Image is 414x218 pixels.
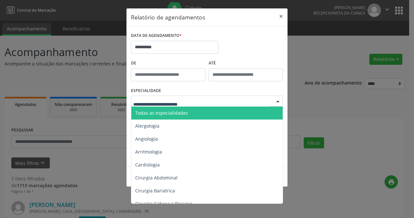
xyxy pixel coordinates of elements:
[131,86,161,96] label: ESPECIALIDADE
[135,123,159,129] span: Alergologia
[135,188,175,194] span: Cirurgia Bariatrica
[275,8,288,24] button: Close
[135,201,192,207] span: Cirurgia Cabeça e Pescoço
[135,175,178,181] span: Cirurgia Abdominal
[135,136,158,142] span: Angiologia
[131,31,182,41] label: DATA DE AGENDAMENTO
[209,58,283,68] label: ATÉ
[131,13,205,21] h5: Relatório de agendamentos
[131,58,205,68] label: De
[135,162,160,168] span: Cardiologia
[135,110,188,116] span: Todas as especialidades
[135,149,162,155] span: Arritmologia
